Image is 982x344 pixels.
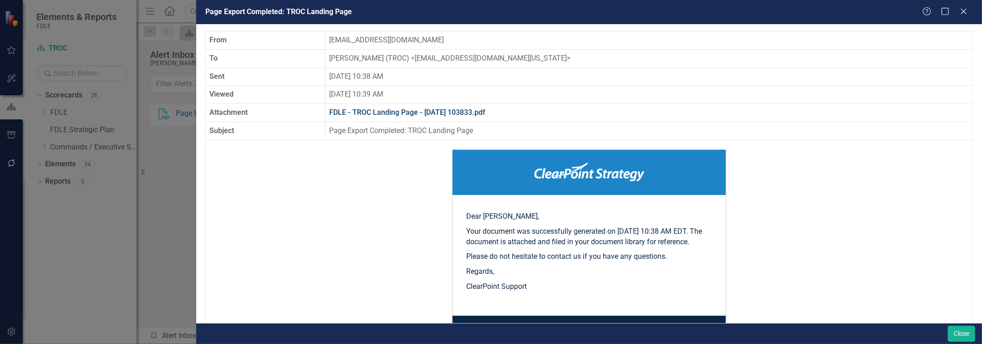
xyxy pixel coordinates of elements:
button: Close [948,326,975,342]
th: Viewed [206,86,326,104]
p: Please do not hesitate to contact us if you have any questions. [466,252,712,262]
th: Sent [206,67,326,86]
th: To [206,49,326,67]
a: FDLE - TROC Landing Page - [DATE] 103833.pdf [329,108,485,117]
p: ClearPoint Support [466,282,712,292]
p: Regards, [466,267,712,277]
td: [EMAIL_ADDRESS][DOMAIN_NAME] [325,31,972,49]
th: From [206,31,326,49]
span: < [411,54,415,62]
th: Attachment [206,104,326,122]
td: [DATE] 10:38 AM [325,67,972,86]
p: Dear [PERSON_NAME], [466,211,712,222]
td: Page Export Completed: TROC Landing Page [325,122,972,140]
td: [DATE] 10:39 AM [325,86,972,104]
span: Page Export Completed: TROC Landing Page [205,7,352,16]
img: ClearPoint Strategy [534,163,644,181]
td: [PERSON_NAME] (TROC) [EMAIL_ADDRESS][DOMAIN_NAME][US_STATE] [325,49,972,67]
th: Subject [206,122,326,140]
p: Your document was successfully generated on [DATE] 10:38 AM EDT. The document is attached and fil... [466,226,712,247]
span: > [567,54,570,62]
